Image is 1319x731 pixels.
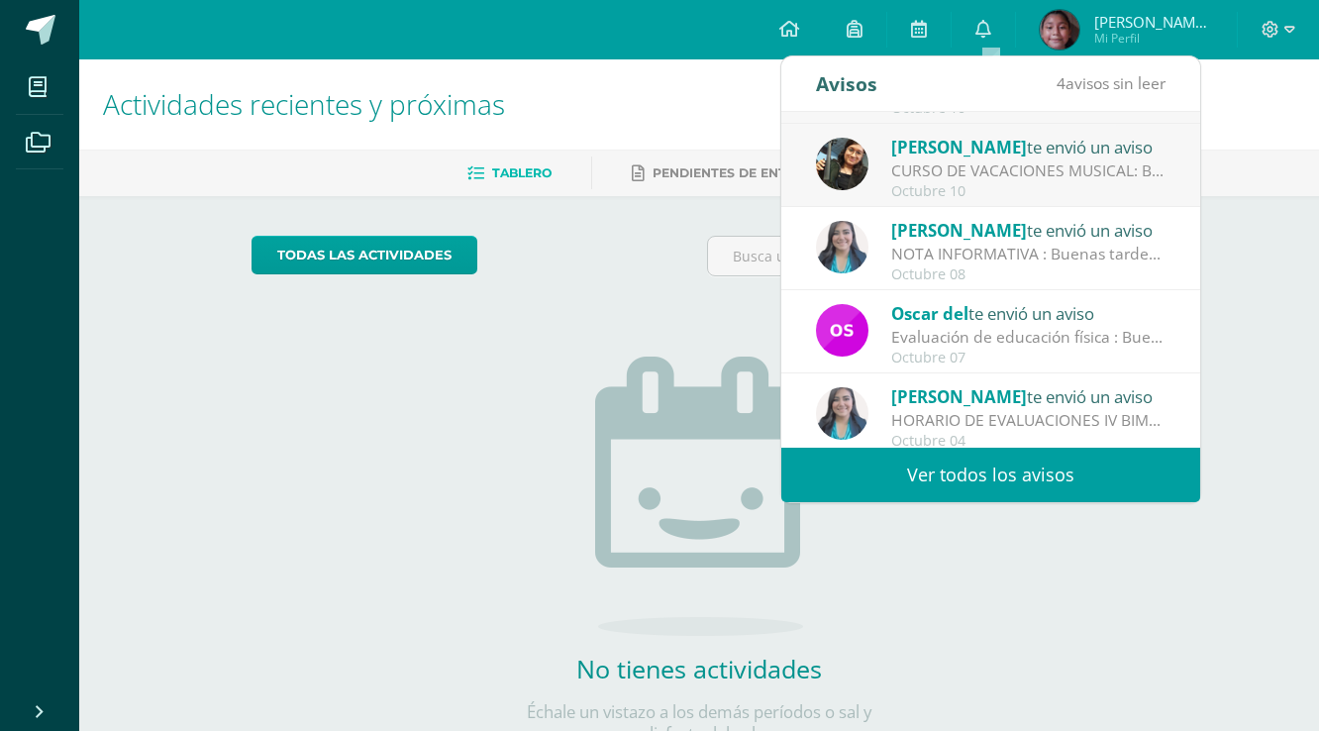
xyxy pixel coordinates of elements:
span: Pendientes de entrega [653,165,822,180]
img: afbb90b42ddb8510e0c4b806fbdf27cc.png [816,138,868,190]
input: Busca una actividad próxima aquí... [708,237,1147,275]
span: 4 [1057,72,1065,94]
img: 01a005a07881a088ae7823f485043a35.png [1040,10,1079,50]
h2: No tienes actividades [501,652,897,685]
a: todas las Actividades [252,236,477,274]
div: te envió un aviso [891,134,1167,159]
span: avisos sin leer [1057,72,1166,94]
span: [PERSON_NAME] [891,136,1027,158]
img: no_activities.png [595,357,803,636]
div: HORARIO DE EVALUACIONES IV BIMESTRE : Queridos estudiantes Envío el horario de evaluaciones corre... [891,409,1167,432]
span: Oscar del [891,302,968,325]
img: bce0f8ceb38355b742bd4151c3279ece.png [816,304,868,357]
div: te envió un aviso [891,300,1167,326]
div: Octubre 08 [891,266,1167,283]
div: Avisos [816,56,877,111]
span: Tablero [492,165,552,180]
span: [PERSON_NAME] Betzabbe [1094,12,1213,32]
div: Octubre 10 [891,183,1167,200]
div: CURSO DE VACACIONES MUSICAL: Buen dia papitos, adjunto información de cursos de vacaciones musica... [891,159,1167,182]
div: Octubre 10 [891,100,1167,117]
a: Ver todos los avisos [781,448,1200,502]
a: Pendientes de entrega [632,157,822,189]
div: te envió un aviso [891,383,1167,409]
img: be92b6c484970536b82811644e40775c.png [816,387,868,440]
a: Tablero [467,157,552,189]
div: NOTA INFORMATIVA : Buenas tardes queridos padres de familia y estudiantes Envío nota informativa ... [891,243,1167,265]
div: Evaluación de educación física : Buenas tardes espero se encuentren bien en sus labores diarias. ... [891,326,1167,349]
span: Mi Perfil [1094,30,1213,47]
div: Octubre 04 [891,433,1167,450]
span: [PERSON_NAME] [891,385,1027,408]
span: Actividades recientes y próximas [103,85,505,123]
div: te envió un aviso [891,217,1167,243]
img: be92b6c484970536b82811644e40775c.png [816,221,868,273]
div: Octubre 07 [891,350,1167,366]
span: [PERSON_NAME] [891,219,1027,242]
